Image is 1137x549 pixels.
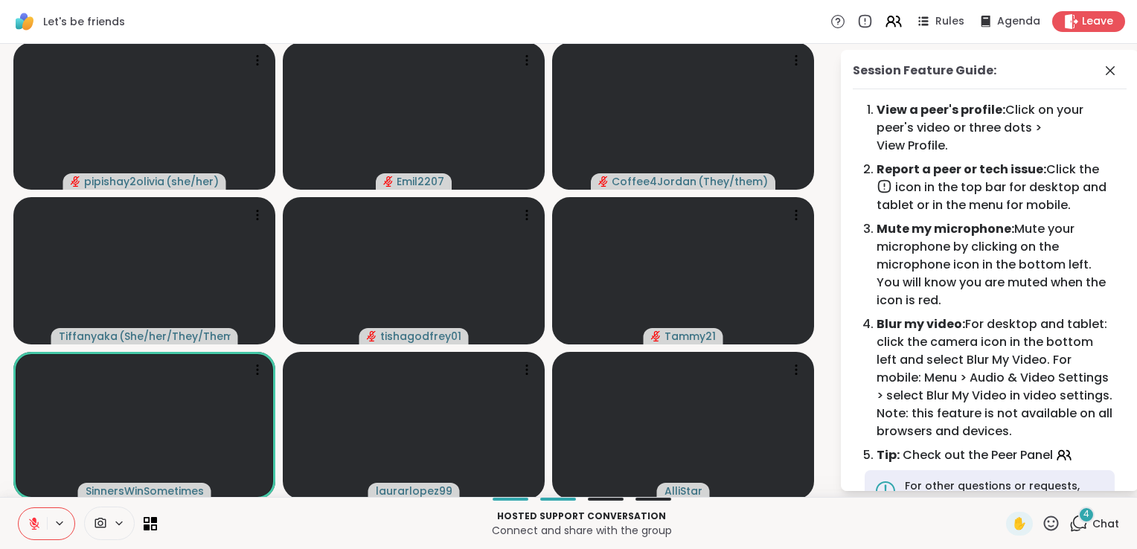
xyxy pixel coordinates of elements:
span: Leave [1082,14,1113,29]
li: For desktop and tablet: click the camera icon in the bottom left and select Blur My Video. For mo... [877,315,1115,440]
p: Connect and share with the group [166,523,997,538]
span: 4 [1083,508,1089,521]
span: ✋ [1012,515,1027,533]
li: Click the icon in the top bar for desktop and tablet or in the menu for mobile. [877,161,1115,214]
span: audio-muted [651,331,662,341]
span: Let's be friends [43,14,125,29]
span: AlliStar [664,484,702,498]
span: audio-muted [71,176,81,187]
div: For other questions or requests, please visit our or . [905,479,1106,523]
b: Report a peer or tech issue: [877,161,1046,178]
b: Mute my microphone: [877,220,1014,237]
span: Check out the Peer Panel [877,446,1115,464]
span: ( They/them ) [698,174,768,189]
span: audio-muted [383,176,394,187]
b: Tip: [877,446,900,464]
span: laurarlopez99 [376,484,452,498]
span: tishagodfrey01 [380,329,461,344]
p: Hosted support conversation [166,510,997,523]
span: Agenda [997,14,1040,29]
b: View a peer's profile: [877,101,1005,118]
li: Click on your peer's video or three dots > View Profile. [877,101,1115,155]
span: ( She/her/They/Them ) [119,329,231,344]
span: Chat [1092,516,1119,531]
span: audio-muted [367,331,377,341]
span: pipishay2olivia [84,174,164,189]
span: ( she/her ) [166,174,219,189]
li: Mute your microphone by clicking on the microphone icon in the bottom left. You will know you are... [877,220,1115,309]
span: Emil2207 [397,174,444,189]
span: Tammy21 [664,329,716,344]
img: ShareWell Logomark [12,9,37,34]
span: audio-muted [598,176,609,187]
span: Coffee4Jordan [612,174,696,189]
b: Blur my video: [877,315,965,333]
div: Session Feature Guide: [853,62,996,80]
span: Tiffanyaka [59,329,118,344]
span: Rules [935,14,964,29]
span: SinnersWinSometimes [86,484,204,498]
